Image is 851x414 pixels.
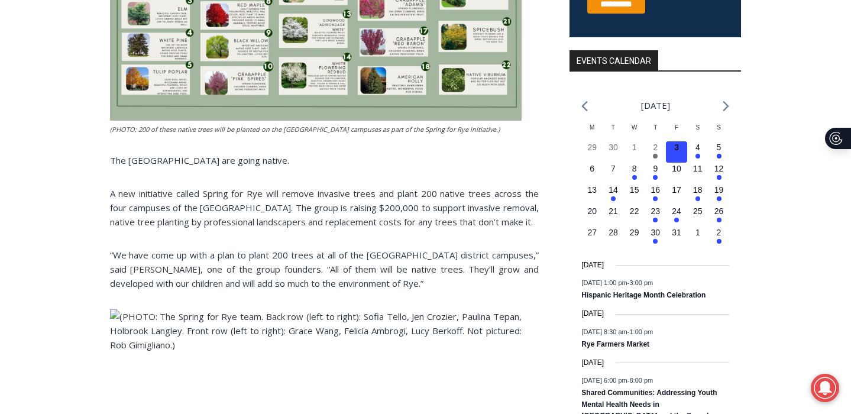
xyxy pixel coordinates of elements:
span: 1:00 pm [629,328,653,335]
time: 1 [632,143,637,152]
time: 20 [587,206,597,216]
time: 29 [630,228,639,237]
p: The [GEOGRAPHIC_DATA] are going native. [110,153,539,167]
button: 8 Has events [624,163,645,184]
button: 28 [603,227,624,248]
div: Saturday [687,123,708,141]
div: Thursday [645,123,666,141]
span: F [675,124,678,131]
span: W [632,124,637,131]
button: 17 [666,184,687,205]
time: 2 [653,143,658,152]
time: 1 [695,228,700,237]
div: Friday [666,123,687,141]
em: Has events [695,196,700,201]
em: Has events [653,218,658,222]
button: 7 [603,163,624,184]
button: 10 [666,163,687,184]
button: 12 Has events [708,163,730,184]
span: M [590,124,594,131]
em: Has events [611,196,616,201]
span: T [611,124,615,131]
figcaption: (PHOTO: 200 of these native trees will be planted on the [GEOGRAPHIC_DATA] campuses as part of th... [110,124,522,135]
div: Wednesday [624,123,645,141]
button: 6 [581,163,603,184]
em: Has events [717,175,721,180]
time: 23 [651,206,661,216]
a: Rye Farmers Market [581,340,649,350]
a: Hispanic Heritage Month Celebration [581,291,706,300]
button: 11 [687,163,708,184]
button: 20 [581,205,603,227]
time: 2 [717,228,721,237]
div: Tuesday [603,123,624,141]
button: 1 [687,227,708,248]
time: - [581,377,653,384]
time: 28 [609,228,618,237]
time: 29 [587,143,597,152]
h2: Events Calendar [570,50,658,70]
time: 9 [653,164,658,173]
time: 11 [693,164,703,173]
button: 30 Has events [645,227,666,248]
time: 30 [609,143,618,152]
button: 18 Has events [687,184,708,205]
button: 14 Has events [603,184,624,205]
em: Has events [717,218,721,222]
span: S [695,124,700,131]
button: 23 Has events [645,205,666,227]
span: [DATE] 1:00 pm [581,279,627,286]
time: [DATE] [581,260,604,271]
time: 31 [672,228,681,237]
a: Next month [723,101,729,112]
time: 26 [714,206,724,216]
span: [DATE] 8:30 am [581,328,627,335]
button: 31 [666,227,687,248]
time: 8 [632,164,637,173]
time: 17 [672,185,681,195]
p: A new initiative called Spring for Rye will remove invasive trees and plant 200 native trees acro... [110,186,539,229]
div: Sunday [708,123,730,141]
em: Has events [717,239,721,244]
time: 14 [609,185,618,195]
time: 21 [609,206,618,216]
button: 2 Has events [708,227,730,248]
time: 7 [611,164,616,173]
time: 16 [651,185,661,195]
button: 30 [603,141,624,163]
time: [DATE] [581,357,604,368]
time: 19 [714,185,724,195]
time: 24 [672,206,681,216]
button: 15 [624,184,645,205]
button: 22 [624,205,645,227]
button: 19 Has events [708,184,730,205]
li: [DATE] [641,98,670,114]
time: 15 [630,185,639,195]
button: 5 Has events [708,141,730,163]
div: Monday [581,123,603,141]
span: 3:00 pm [629,279,653,286]
em: Has events [717,154,721,159]
button: 16 Has events [645,184,666,205]
em: Has events [653,239,658,244]
time: 13 [587,185,597,195]
button: 4 Has events [687,141,708,163]
span: S [717,124,721,131]
em: Has events [695,154,700,159]
em: Has events [674,218,679,222]
time: 27 [587,228,597,237]
button: 2 Has events [645,141,666,163]
span: [DATE] 6:00 pm [581,377,627,384]
span: 8:00 pm [629,377,653,384]
em: Has events [632,175,637,180]
em: Has events [717,196,721,201]
button: 13 [581,184,603,205]
span: T [653,124,657,131]
p: “We have come up with a plan to plant 200 trees at all of the [GEOGRAPHIC_DATA] district campuses... [110,248,539,290]
time: 4 [695,143,700,152]
button: 1 [624,141,645,163]
time: 12 [714,164,724,173]
time: 30 [651,228,661,237]
em: Has events [653,196,658,201]
a: Previous month [581,101,588,112]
